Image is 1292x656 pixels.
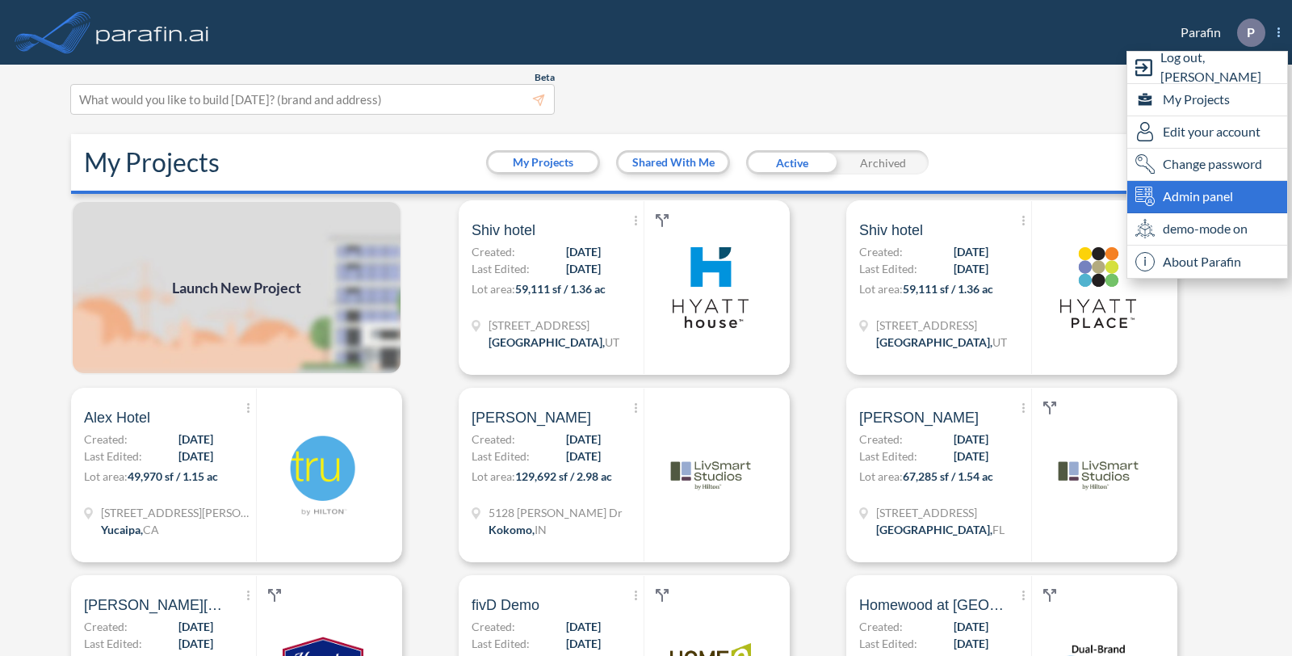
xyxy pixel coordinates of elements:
[489,334,619,351] div: Salt Lake City, UT
[619,153,728,172] button: Shared With Me
[84,618,128,635] span: Created:
[1127,149,1287,181] div: Change password
[840,388,1227,562] a: [PERSON_NAME]Created:[DATE]Last Edited:[DATE]Lot area:67,285 sf / 1.54 ac[STREET_ADDRESS][GEOGRAP...
[535,523,547,536] span: IN
[283,435,363,515] img: logo
[515,469,612,483] span: 129,692 sf / 2.98 ac
[992,335,1007,349] span: UT
[859,260,917,277] span: Last Edited:
[1163,252,1241,271] span: About Parafin
[1247,25,1255,40] p: P
[840,200,1227,375] a: Shiv hotelCreated:[DATE]Last Edited:[DATE]Lot area:59,111 sf / 1.36 ac[STREET_ADDRESS][GEOGRAPHIC...
[954,260,988,277] span: [DATE]
[172,277,301,299] span: Launch New Project
[954,618,988,635] span: [DATE]
[859,618,903,635] span: Created:
[84,408,150,427] span: Alex Hotel
[93,16,212,48] img: logo
[101,523,143,536] span: Yucaipa ,
[859,243,903,260] span: Created:
[1135,252,1155,271] span: i
[71,200,402,375] img: add
[903,469,993,483] span: 67,285 sf / 1.54 ac
[472,595,539,615] span: fivD Demo
[566,260,601,277] span: [DATE]
[489,317,619,334] span: 2055 S Redwood Rd
[670,435,751,515] img: logo
[178,635,213,652] span: [DATE]
[472,408,591,427] span: Hilton Kokomo
[472,431,515,448] span: Created:
[876,521,1005,538] div: Coral Springs, FL
[84,635,142,652] span: Last Edited:
[859,431,903,448] span: Created:
[101,521,159,538] div: Yucaipa, CA
[1156,19,1280,47] div: Parafin
[566,635,601,652] span: [DATE]
[472,469,515,483] span: Lot area:
[472,260,530,277] span: Last Edited:
[84,595,229,615] span: Bolthouse Hotel
[71,200,402,375] a: Launch New Project
[178,431,213,448] span: [DATE]
[566,243,601,260] span: [DATE]
[472,618,515,635] span: Created:
[566,448,601,465] span: [DATE]
[489,335,605,349] span: [GEOGRAPHIC_DATA] ,
[489,504,623,521] span: 5128 Cartwright Dr
[472,448,530,465] span: Last Edited:
[566,431,601,448] span: [DATE]
[143,523,159,536] span: CA
[876,504,1005,521] span: 3701 N University Dr
[1127,213,1287,246] div: demo-mode on
[605,335,619,349] span: UT
[452,388,840,562] a: [PERSON_NAME]Created:[DATE]Last Edited:[DATE]Lot area:129,692 sf / 2.98 ac5128 [PERSON_NAME] DrKo...
[84,147,220,178] h2: My Projects
[1127,181,1287,213] div: Admin panel
[859,282,903,296] span: Lot area:
[515,282,606,296] span: 59,111 sf / 1.36 ac
[859,448,917,465] span: Last Edited:
[876,335,992,349] span: [GEOGRAPHIC_DATA] ,
[859,221,923,240] span: Shiv hotel
[746,150,837,175] div: Active
[1127,116,1287,149] div: Edit user
[452,200,840,375] a: Shiv hotelCreated:[DATE]Last Edited:[DATE]Lot area:59,111 sf / 1.36 ac[STREET_ADDRESS][GEOGRAPHIC...
[489,153,598,172] button: My Projects
[859,635,917,652] span: Last Edited:
[128,469,218,483] span: 49,970 sf / 1.15 ac
[859,408,979,427] span: Luis
[903,282,993,296] span: 59,111 sf / 1.36 ac
[954,448,988,465] span: [DATE]
[1127,246,1287,278] div: About Parafin
[670,247,751,328] img: logo
[954,243,988,260] span: [DATE]
[1163,219,1248,238] span: demo-mode on
[954,431,988,448] span: [DATE]
[535,71,555,84] span: Beta
[876,334,1007,351] div: Salt Lake City, UT
[472,221,535,240] span: Shiv hotel
[1163,90,1230,109] span: My Projects
[101,504,254,521] span: 32788 Oak Glen Rd
[876,317,1007,334] span: 2055 S Redwood Rd
[489,523,535,536] span: Kokomo ,
[954,635,988,652] span: [DATE]
[84,469,128,483] span: Lot area:
[876,523,992,536] span: [GEOGRAPHIC_DATA] ,
[1058,247,1139,328] img: logo
[65,388,452,562] a: Alex HotelCreated:[DATE]Last Edited:[DATE]Lot area:49,970 sf / 1.15 ac[STREET_ADDRESS][PERSON_NAM...
[178,448,213,465] span: [DATE]
[472,243,515,260] span: Created:
[472,635,530,652] span: Last Edited:
[1127,84,1287,116] div: My Projects
[859,595,1005,615] span: Homewood at The Rim
[859,469,903,483] span: Lot area:
[1163,122,1261,141] span: Edit your account
[1163,187,1233,206] span: Admin panel
[1058,435,1139,515] img: logo
[489,521,547,538] div: Kokomo, IN
[178,618,213,635] span: [DATE]
[84,431,128,448] span: Created:
[84,448,142,465] span: Last Edited:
